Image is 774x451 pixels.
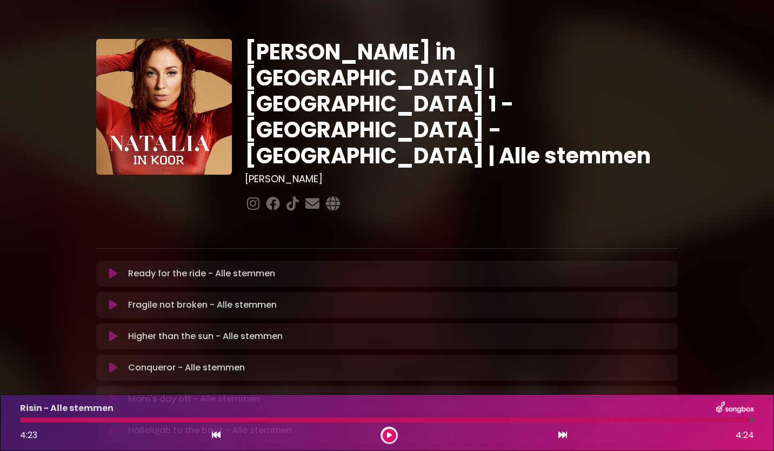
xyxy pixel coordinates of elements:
p: Conqueror - Alle stemmen [128,361,245,374]
p: Higher than the sun - Alle stemmen [128,330,283,343]
h3: [PERSON_NAME] [245,173,678,185]
span: 4:23 [20,429,37,441]
span: 4:24 [736,429,754,442]
p: Mom's day off - Alle stemmen [128,393,260,406]
img: songbox-logo-white.png [716,401,754,415]
h1: [PERSON_NAME] in [GEOGRAPHIC_DATA] | [GEOGRAPHIC_DATA] 1 - [GEOGRAPHIC_DATA] - [GEOGRAPHIC_DATA] ... [245,39,678,169]
img: YTVS25JmS9CLUqXqkEhs [96,39,232,175]
p: Risin - Alle stemmen [20,402,114,415]
p: Ready for the ride - Alle stemmen [128,267,275,280]
p: Fragile not broken - Alle stemmen [128,299,277,311]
